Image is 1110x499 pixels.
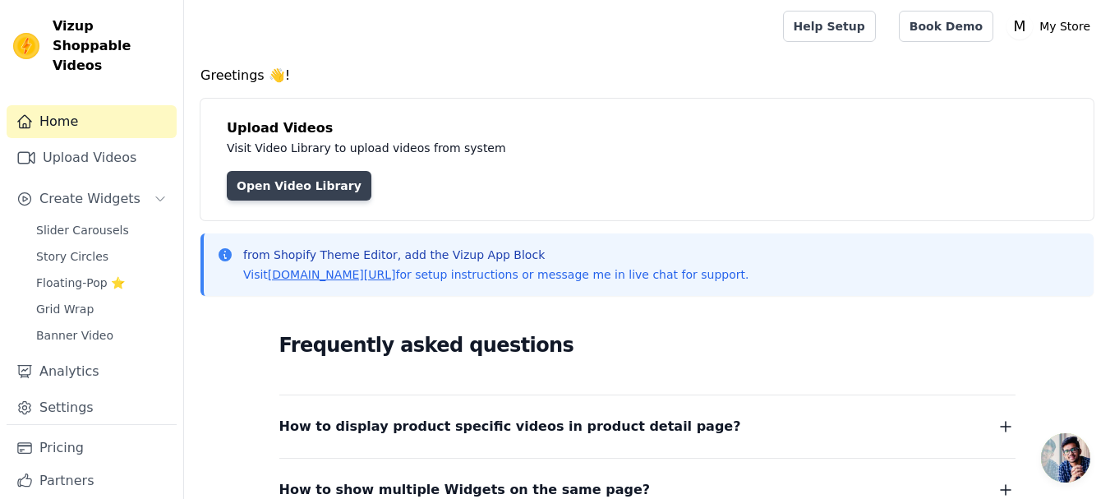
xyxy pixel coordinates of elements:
text: M [1014,18,1026,35]
span: How to display product specific videos in product detail page? [279,415,741,438]
button: M My Store [1006,12,1097,41]
a: Banner Video [26,324,177,347]
a: Upload Videos [7,141,177,174]
a: Slider Carousels [26,219,177,242]
div: Open chat [1041,433,1090,483]
p: Visit for setup instructions or message me in live chat for support. [243,266,748,283]
h2: Frequently asked questions [279,329,1016,362]
p: Visit Video Library to upload videos from system [227,138,963,158]
a: Story Circles [26,245,177,268]
a: Pricing [7,432,177,464]
a: Help Setup [783,11,876,42]
a: Home [7,105,177,138]
a: Open Video Library [227,171,371,201]
button: How to display product specific videos in product detail page? [279,415,1016,438]
span: Vizup Shoppable Videos [53,16,170,76]
h4: Greetings 👋! [200,66,1094,85]
a: Analytics [7,355,177,388]
span: Slider Carousels [36,222,129,238]
p: My Store [1033,12,1097,41]
span: Grid Wrap [36,301,94,317]
h4: Upload Videos [227,118,1067,138]
span: Create Widgets [39,189,140,209]
span: Story Circles [36,248,108,265]
span: Floating-Pop ⭐ [36,275,125,291]
span: Banner Video [36,327,113,344]
a: Floating-Pop ⭐ [26,271,177,294]
button: Create Widgets [7,183,177,215]
p: from Shopify Theme Editor, add the Vizup App Block [243,247,748,263]
a: Book Demo [899,11,993,42]
a: Grid Wrap [26,298,177,321]
a: Settings [7,391,177,424]
a: [DOMAIN_NAME][URL] [268,268,396,281]
a: Partners [7,464,177,497]
img: Vizup [13,33,39,59]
